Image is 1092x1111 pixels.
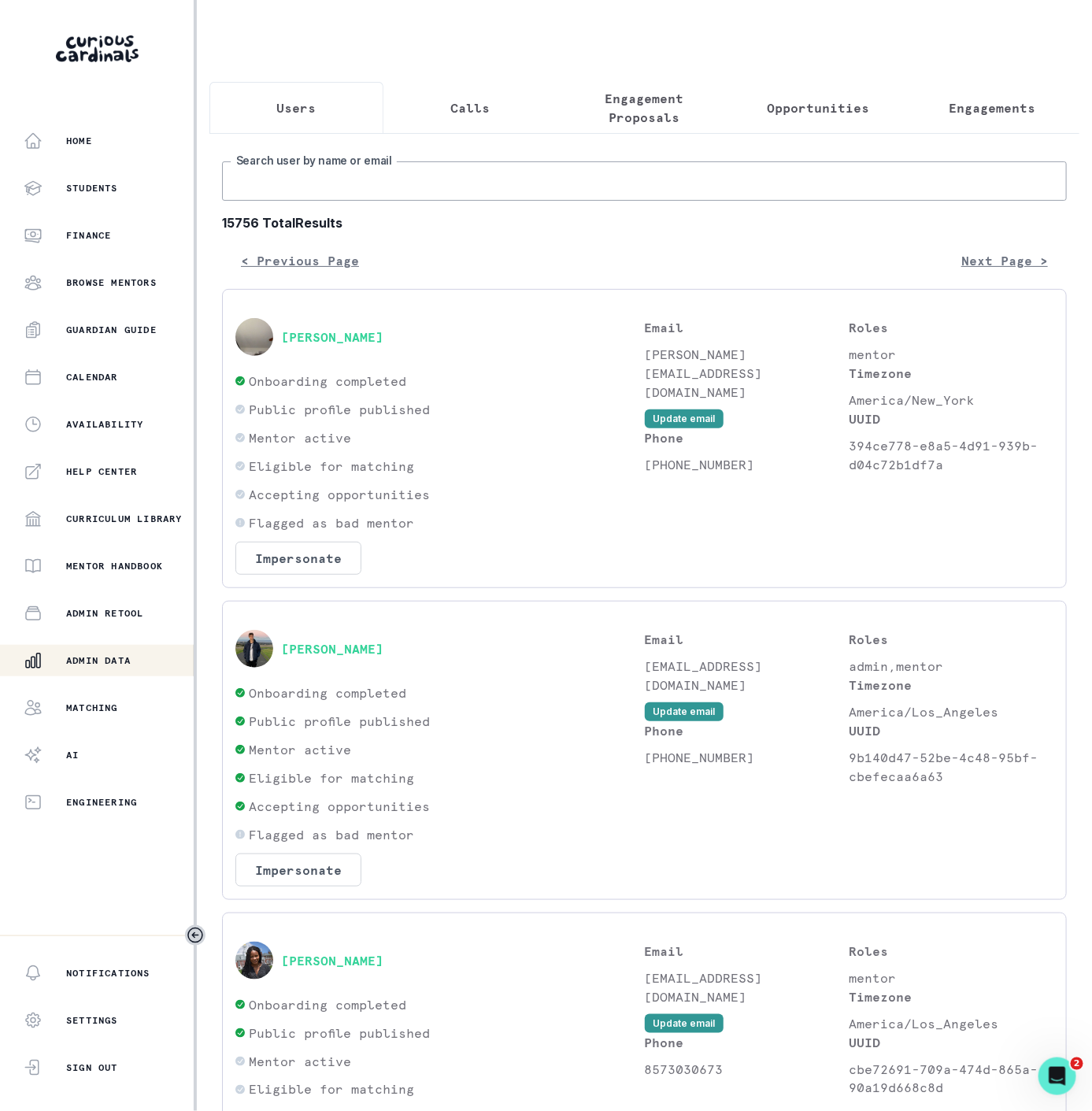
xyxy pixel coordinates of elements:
[66,513,183,525] p: Curriculum Library
[768,98,870,117] p: Opportunities
[249,513,414,532] p: Flagged as bad mentor
[849,987,1053,1006] p: Timezone
[645,657,850,694] p: [EMAIL_ADDRESS][DOMAIN_NAME]
[249,372,406,391] p: Onboarding completed
[645,1060,850,1079] p: 8573030673
[66,702,118,714] p: Matching
[249,768,414,787] p: Eligible for matching
[249,825,414,844] p: Flagged as bad mentor
[645,942,850,961] p: Email
[949,98,1036,117] p: Engagements
[849,1033,1053,1052] p: UUID
[185,925,205,946] button: Toggle sidebar
[66,796,137,809] p: Engineering
[645,428,850,447] p: Phone
[66,418,143,431] p: Availability
[645,409,724,428] button: Update email
[849,748,1053,786] p: 9b140d47-52be-4c48-95bf-cbefecaa6a63
[66,324,157,336] p: Guardian Guide
[66,371,118,383] p: Calendar
[66,607,143,620] p: Admin Retool
[645,630,850,649] p: Email
[849,436,1053,474] p: 394ce778-e8a5-4d91-939b-d04c72b1df7a
[849,409,1053,428] p: UUID
[849,676,1053,694] p: Timezone
[571,89,718,127] p: Engagement Proposals
[849,630,1053,649] p: Roles
[849,345,1053,364] p: mentor
[235,854,361,887] button: Impersonate
[281,329,383,345] button: [PERSON_NAME]
[66,135,92,147] p: Home
[645,721,850,740] p: Phone
[222,213,1067,232] b: 15756 Total Results
[66,182,118,194] p: Students
[66,1061,118,1074] p: Sign Out
[222,245,378,276] button: < Previous Page
[645,345,850,402] p: [PERSON_NAME][EMAIL_ADDRESS][DOMAIN_NAME]
[849,1060,1053,1098] p: cbe72691-709a-474d-865a-90a19d668c8d
[249,400,430,419] p: Public profile published
[56,35,139,62] img: Curious Cardinals Logo
[249,485,430,504] p: Accepting opportunities
[249,712,430,731] p: Public profile published
[1071,1057,1083,1070] span: 2
[645,1014,724,1033] button: Update email
[645,455,850,474] p: [PHONE_NUMBER]
[942,245,1067,276] button: Next Page >
[66,967,150,980] p: Notifications
[645,318,850,337] p: Email
[849,1014,1053,1033] p: America/Los_Angeles
[277,98,316,117] p: Users
[281,641,383,657] button: [PERSON_NAME]
[249,740,351,759] p: Mentor active
[645,968,850,1006] p: [EMAIL_ADDRESS][DOMAIN_NAME]
[849,968,1053,987] p: mentor
[281,953,383,968] button: [PERSON_NAME]
[235,542,361,575] button: Impersonate
[451,98,490,117] p: Calls
[645,748,850,767] p: [PHONE_NUMBER]
[645,1033,850,1052] p: Phone
[645,702,724,721] button: Update email
[249,1052,351,1071] p: Mentor active
[249,1024,430,1042] p: Public profile published
[66,1014,118,1027] p: Settings
[66,276,157,289] p: Browse Mentors
[849,318,1053,337] p: Roles
[249,428,351,447] p: Mentor active
[849,391,1053,409] p: America/New_York
[249,797,430,816] p: Accepting opportunities
[66,560,163,572] p: Mentor Handbook
[849,942,1053,961] p: Roles
[66,654,131,667] p: Admin Data
[849,364,1053,383] p: Timezone
[66,229,111,242] p: Finance
[66,749,79,761] p: AI
[849,702,1053,721] p: America/Los_Angeles
[249,683,406,702] p: Onboarding completed
[849,721,1053,740] p: UUID
[249,995,406,1014] p: Onboarding completed
[849,657,1053,676] p: admin,mentor
[249,457,414,476] p: Eligible for matching
[1038,1057,1076,1095] iframe: Intercom live chat
[249,1080,414,1099] p: Eligible for matching
[66,465,137,478] p: Help Center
